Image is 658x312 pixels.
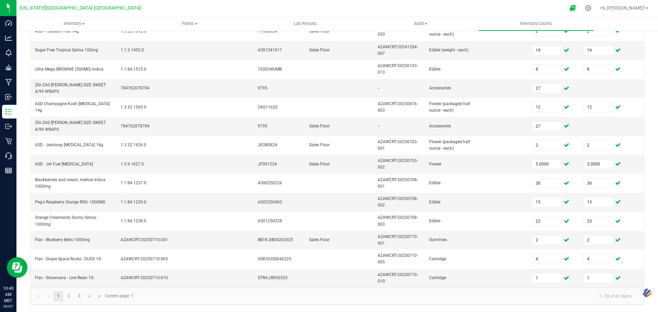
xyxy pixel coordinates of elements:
[258,162,277,166] span: JF091224
[121,142,146,147] span: 1.3.32.1626.0
[121,67,146,72] span: 1.1.84.1515.0
[5,35,12,41] inline-svg: Analytics
[258,86,267,90] span: 9795
[247,16,363,31] a: Lab Results
[53,291,63,301] a: Page 1
[5,20,12,27] inline-svg: Dashboard
[5,138,12,145] inline-svg: Retail
[87,294,93,299] span: Go to the next page
[121,180,146,185] span: 1.1.84.1237.0
[565,1,581,15] span: Open Ecommerce Menu
[429,257,446,261] span: Cartridge
[378,215,418,226] span: AZAWCRT-20250708-003
[35,162,93,166] span: ASD - Jet Fuel [MEDICAL_DATA]
[363,16,478,31] a: Audit
[429,124,451,128] span: Accessories
[429,86,451,90] span: Accessories
[309,48,330,52] span: Sales Floor
[35,177,106,189] span: Blackberries and cream, mellow Indica 1000mg
[121,48,144,52] span: 1.1.3.1452.0
[429,180,440,185] span: Edible
[35,237,90,242] span: Flav - Blueberry Belts 1000mg
[429,101,470,113] span: Flower (packaged half ounce - each)
[5,49,12,56] inline-svg: Monitoring
[121,257,168,261] span: AZAWCRT-20250710-005
[95,291,105,301] a: Go to the last page
[378,196,418,208] span: AZAWCRT-20250708-002
[378,124,380,128] span: --
[85,291,95,301] a: Go to the next page
[35,67,103,72] span: Ultra Mega BROWNIE (500MG) Indica
[258,219,282,223] span: A501250228
[258,257,291,261] span: GSR.DUOS040225
[429,67,440,72] span: Edible
[258,105,278,110] span: CK011625
[121,162,144,166] span: 1.3.9.1627.0
[121,124,149,128] span: 784762078704
[64,291,74,301] a: Page 2
[378,101,418,113] span: AZAWCRT-20250416-003
[35,215,98,226] span: Orange Creamsicle, Sunny Sativa - 1000mg
[35,101,110,113] span: ASD Champagne Kush [MEDICAL_DATA] 14g
[378,25,418,37] span: AZAWCRT-20241117-020
[478,16,594,31] a: Inventory Counts
[378,158,418,170] span: AZAWCRT-20250703-002
[35,142,103,147] span: ASD - Jealousy [MEDICAL_DATA] 14g
[258,124,267,128] span: 9795
[35,120,106,132] span: ZIG ZAG [PERSON_NAME] SIZE SWEET 4/99 WRAPS
[429,275,446,280] span: Cartridge
[20,5,141,11] span: [US_STATE][GEOGRAPHIC_DATA] [GEOGRAPHIC_DATA]
[429,219,440,223] span: Edible
[35,200,105,204] span: Peg's Raspberry Orange RSO- 1000MG
[284,21,326,27] span: Lab Results
[429,48,468,52] span: Edible (weight - each)
[584,5,593,11] div: Manage settings
[35,48,98,52] span: Sugar Free Tropical Sativa 100mg
[258,48,282,52] span: A301241011
[429,200,440,204] span: Edible
[429,162,441,166] span: Flower
[309,124,330,128] span: Sales Floor
[137,290,637,302] kendo-pager-info: 1 - 20 of 41 items
[121,200,146,204] span: 1.1.84.1239.0
[121,105,146,110] span: 1.3.32.1595.0
[429,25,470,37] span: Flower (packaged half ounce - each)
[16,16,132,31] a: Inventory
[363,21,478,27] span: Audit
[258,275,288,280] span: STRA.LR050525
[511,21,561,27] span: Inventory Counts
[378,253,418,264] span: AZAWCRT-20250710-005
[74,291,84,301] a: Page 3
[121,86,149,90] span: 784762078704
[31,287,644,305] kendo-pager: Current page: 1
[258,67,282,72] span: 103024IUMB
[642,287,653,299] img: svg+xml;base64,PHN2ZyB3aWR0aD0iNDQiIGhlaWdodD0iNDQiIHZpZXdCb3g9IjAgMCA0NCA0NCIgZmlsbD0ibm9uZSIgeG...
[121,219,146,223] span: 1.1.84.1238.0
[132,21,247,27] span: Plants
[35,257,101,261] span: Flav - Grape Space Rocks - DUOS 1G
[378,45,418,56] span: AZAWCRT-20241204-007
[16,21,132,27] span: Inventory
[132,16,247,31] a: Plants
[5,93,12,100] inline-svg: Inbound
[309,142,330,147] span: Sales Floor
[258,180,282,185] span: A500250226
[97,294,102,299] span: Go to the last page
[378,86,380,90] span: --
[378,63,418,75] span: AZAWCRT-20250103-013
[378,272,418,284] span: AZAWCRT-20250710-010
[378,177,418,189] span: AZAWCRT-20250708-001
[600,5,645,11] span: Hi, [PERSON_NAME]!
[5,123,12,130] inline-svg: Outbound
[5,79,12,86] inline-svg: Manufacturing
[35,275,94,280] span: Flav - Strawnana - Live Resin 1G
[3,285,13,304] p: 10:40 AM MST
[5,64,12,71] inline-svg: Grow
[378,234,418,246] span: AZAWCRT-20250710-001
[429,237,447,242] span: Gummies
[309,237,330,242] span: Sales Floor
[378,139,418,151] span: AZAWCRT-20250703-001
[309,162,330,166] span: Sales Floor
[35,83,106,94] span: ZIG ZAG [PERSON_NAME] SIZE SWEET 4/99 WRAPS
[121,275,168,280] span: AZAWCRT-20250710-010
